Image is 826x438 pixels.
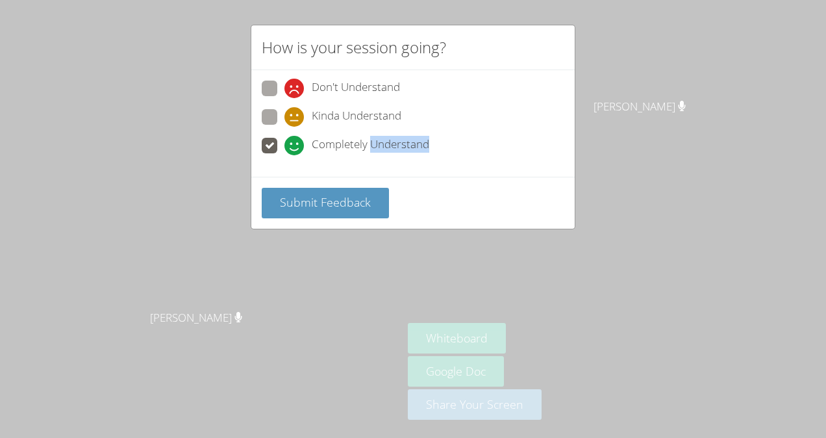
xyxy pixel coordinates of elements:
span: Completely Understand [312,136,429,155]
span: Don't Understand [312,79,400,98]
span: Submit Feedback [280,194,371,210]
span: Kinda Understand [312,107,401,127]
button: Submit Feedback [262,188,389,218]
h2: How is your session going? [262,36,446,59]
